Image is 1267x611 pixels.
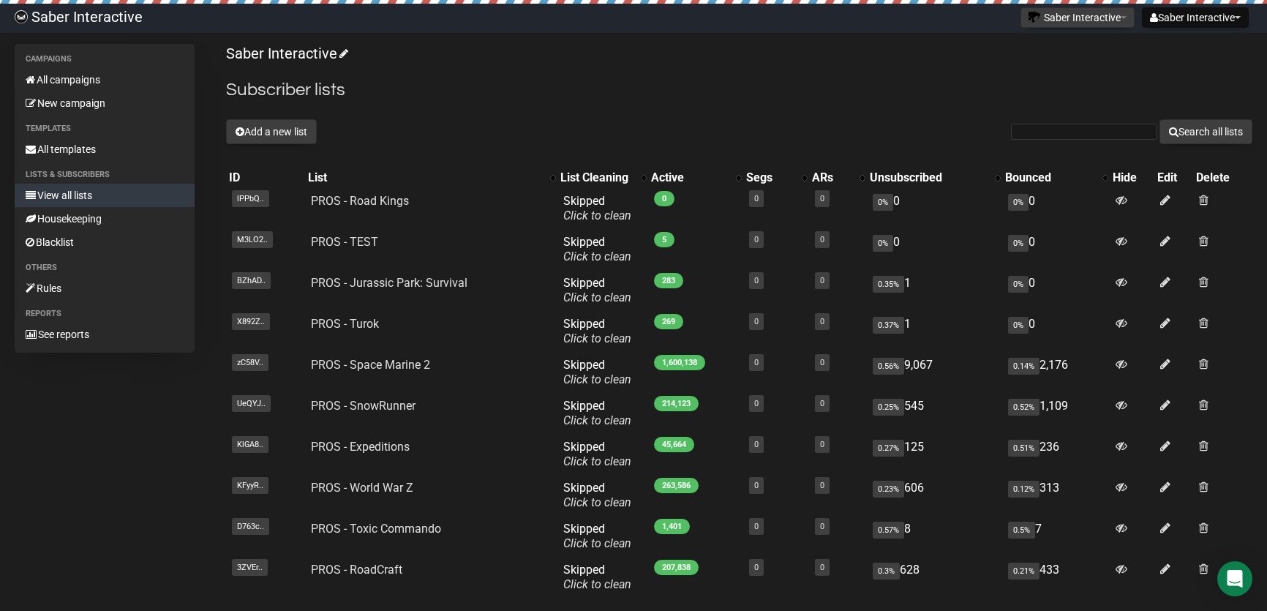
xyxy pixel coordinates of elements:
[820,481,824,490] a: 0
[1008,522,1035,539] span: 0.5%
[654,560,699,575] span: 207,838
[754,481,759,490] a: 0
[812,170,853,185] div: ARs
[820,317,824,326] a: 0
[820,276,824,285] a: 0
[1020,7,1135,28] button: Saber Interactive
[654,478,699,493] span: 263,586
[563,276,631,304] span: Skipped
[867,393,1002,434] td: 545
[654,273,683,288] span: 283
[1002,557,1110,598] td: 433
[232,395,271,412] span: UeQYJ..
[1005,170,1095,185] div: Bounced
[654,314,683,329] span: 269
[1029,11,1040,23] img: 1.png
[873,235,893,252] span: 0%
[754,522,759,531] a: 0
[15,323,195,346] a: See reports
[743,168,809,188] th: Segs: No sort applied, activate to apply an ascending sort
[1002,188,1110,229] td: 0
[654,232,674,247] span: 5
[563,522,631,550] span: Skipped
[563,536,631,550] a: Click to clean
[311,481,413,495] a: PROS - World War Z
[15,120,195,138] li: Templates
[867,311,1002,352] td: 1
[563,481,631,509] span: Skipped
[820,440,824,449] a: 0
[563,209,631,222] a: Click to clean
[654,437,694,452] span: 45,664
[873,276,904,293] span: 0.35%
[15,91,195,115] a: New campaign
[232,231,273,248] span: M3LO2..
[563,358,631,386] span: Skipped
[867,229,1002,270] td: 0
[311,563,402,577] a: PROS - RoadCraft
[232,272,271,289] span: BZhAD..
[1157,170,1190,185] div: Edit
[1008,440,1039,457] span: 0.51%
[1002,475,1110,516] td: 313
[1193,168,1252,188] th: Delete: No sort applied, sorting is disabled
[563,440,631,468] span: Skipped
[867,475,1002,516] td: 606
[873,317,904,334] span: 0.37%
[1002,516,1110,557] td: 7
[1002,311,1110,352] td: 0
[754,317,759,326] a: 0
[15,277,195,300] a: Rules
[873,563,900,580] span: 0.3%
[754,563,759,572] a: 0
[754,276,759,285] a: 0
[746,170,794,185] div: Segs
[232,190,269,207] span: lPPbQ..
[1159,119,1252,144] button: Search all lists
[1154,168,1193,188] th: Edit: No sort applied, sorting is disabled
[563,454,631,468] a: Click to clean
[563,413,631,427] a: Click to clean
[867,188,1002,229] td: 0
[15,184,195,207] a: View all lists
[15,50,195,68] li: Campaigns
[820,399,824,408] a: 0
[560,170,633,185] div: List Cleaning
[809,168,868,188] th: ARs: No sort applied, activate to apply an ascending sort
[820,358,824,367] a: 0
[1008,235,1029,252] span: 0%
[311,194,409,208] a: PROS - Road Kings
[754,440,759,449] a: 0
[1002,352,1110,393] td: 2,176
[563,563,631,591] span: Skipped
[563,235,631,263] span: Skipped
[15,166,195,184] li: Lists & subscribers
[1196,170,1249,185] div: Delete
[1142,7,1249,28] button: Saber Interactive
[311,276,467,290] a: PROS - Jurassic Park: Survival
[311,235,378,249] a: PROS - TEST
[873,481,904,498] span: 0.23%
[867,516,1002,557] td: 8
[232,436,268,453] span: KlGA8..
[563,372,631,386] a: Click to clean
[311,440,410,454] a: PROS - Expeditions
[15,68,195,91] a: All campaigns
[1008,276,1029,293] span: 0%
[311,522,441,536] a: PROS - Toxic Commando
[873,522,904,539] span: 0.57%
[654,519,690,534] span: 1,401
[873,194,893,211] span: 0%
[867,352,1002,393] td: 9,067
[229,170,302,185] div: ID
[15,138,195,161] a: All templates
[226,168,305,188] th: ID: No sort applied, sorting is disabled
[1008,563,1039,580] span: 0.21%
[1008,481,1039,498] span: 0.12%
[754,235,759,244] a: 0
[232,313,270,330] span: X892Z..
[232,518,269,535] span: D763c..
[563,250,631,263] a: Click to clean
[867,434,1002,475] td: 125
[1217,561,1252,596] div: Open Intercom Messenger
